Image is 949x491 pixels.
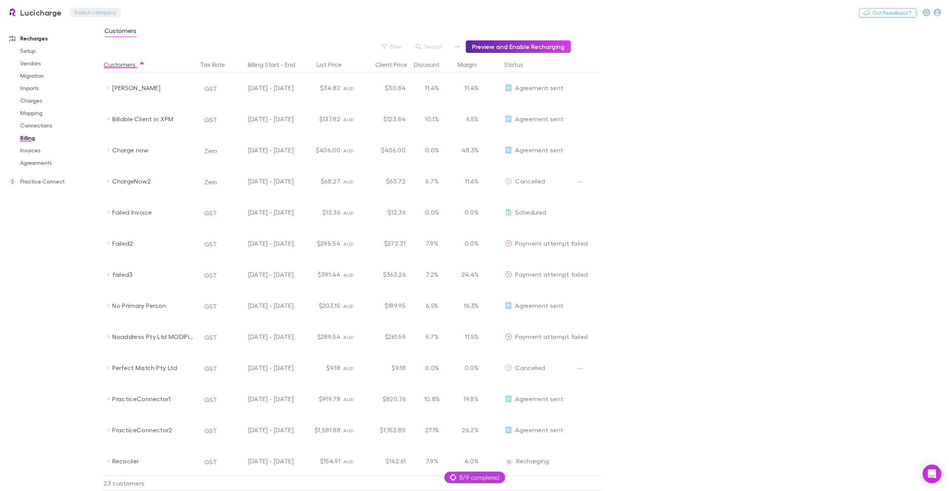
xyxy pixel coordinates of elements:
[230,383,294,414] div: [DATE] - [DATE]
[458,425,479,435] p: 26.2%
[230,290,294,321] div: [DATE] - [DATE]
[297,446,343,477] div: $154.91
[516,457,549,465] span: Recharging
[362,290,409,321] div: $189.95
[458,57,486,72] button: Margin
[343,241,354,247] span: AUD
[378,42,407,51] button: Filter
[104,352,604,383] div: Perfect Match Pty LtdGST[DATE] - [DATE]$9.18AUD$9.180.0%0.0%EditCancelled
[515,239,588,247] span: Payment attempt failed
[112,321,195,352] div: Noaddress Pty Ltd MODIFIED
[409,228,455,259] div: 7.9%
[201,207,221,219] button: GST
[458,208,479,217] p: 0.0%
[458,332,479,341] p: 11.5%
[201,425,221,437] button: GST
[362,352,409,383] div: $9.18
[201,331,221,344] button: GST
[12,70,108,82] a: Migration
[12,107,108,119] a: Mapping
[297,228,343,259] div: $295.54
[112,103,195,135] div: Billable Client in XPM
[297,259,343,290] div: $391.44
[515,115,563,122] span: Agreement sent
[104,197,604,228] div: Failed InvoiceGST[DATE] - [DATE]$12.36AUD$12.360.0%0.0%EditScheduled
[412,42,447,51] button: Search
[362,103,409,135] div: $123.84
[343,459,354,465] span: AUD
[317,57,351,72] button: List Price
[201,145,221,157] button: Zero
[515,333,588,340] span: Payment attempt failed
[104,166,604,197] div: ChargeNow2Zero[DATE] - [DATE]$68.27AUD$63.726.7%11.6%EditCancelled
[409,103,455,135] div: 10.1%
[297,321,343,352] div: $289.54
[923,465,941,483] div: Open Intercom Messenger
[409,166,455,197] div: 6.7%
[515,302,563,309] span: Agreement sent
[112,228,195,259] div: Failed2
[230,321,294,352] div: [DATE] - [DATE]
[112,414,195,446] div: PracticeConnector2
[466,40,571,53] button: Preview and Enable Recharging
[362,135,409,166] div: $406.00
[343,86,354,91] span: AUD
[505,458,513,466] img: Recharging
[230,72,294,103] div: [DATE] - [DATE]
[8,8,17,17] img: Lucicharge's Logo
[104,72,604,103] div: [PERSON_NAME]GST[DATE] - [DATE]$34.82AUD$30.8411.4%11.4%EditAgreement sent
[104,321,604,352] div: Noaddress Pty Ltd MODIFIEDGST[DATE] - [DATE]$289.54AUD$261.599.7%11.5%EditPayment attempt failed
[375,57,416,72] button: Client Price
[201,176,221,188] button: Zero
[409,352,455,383] div: 0.0%
[230,228,294,259] div: [DATE] - [DATE]
[343,210,354,216] span: AUD
[515,364,545,371] span: Cancelled
[12,45,108,57] a: Setup
[458,301,479,310] p: 16.3%
[343,334,354,340] span: AUD
[12,132,108,144] a: Billing
[230,446,294,477] div: [DATE] - [DATE]
[12,144,108,157] a: Invoices
[112,72,195,103] div: [PERSON_NAME]
[201,456,221,468] button: GST
[201,269,221,281] button: GST
[458,456,479,466] p: 4.0%
[515,177,545,185] span: Cancelled
[104,475,197,491] div: 23 customers
[104,446,604,477] div: RecocilerGST[DATE] - [DATE]$154.91AUD$142.617.9%4.0%EditRechargingRecharging
[362,321,409,352] div: $261.59
[297,72,343,103] div: $34.82
[515,395,563,402] span: Agreement sent
[458,363,479,372] p: 0.0%
[297,383,343,414] div: $919.78
[362,166,409,197] div: $63.72
[12,94,108,107] a: Charges
[2,32,108,45] a: Recharges
[104,57,145,72] button: Customers
[409,197,455,228] div: 0.0%
[112,166,195,197] div: ChargeNow2
[343,179,354,185] span: AUD
[297,414,343,446] div: $1,581.88
[362,72,409,103] div: $30.84
[362,259,409,290] div: $363.26
[297,103,343,135] div: $137.82
[458,239,479,248] p: 0.0%
[409,135,455,166] div: 0.0%
[12,157,108,169] a: Agreements
[409,383,455,414] div: 10.8%
[515,426,563,433] span: Agreement sent
[230,103,294,135] div: [DATE] - [DATE]
[409,290,455,321] div: 6.5%
[343,117,354,122] span: AUD
[414,57,449,72] button: Discount
[343,272,354,278] span: AUD
[104,290,604,321] div: No Primary PersonGST[DATE] - [DATE]$203.15AUD$189.956.5%16.3%EditAgreement sent
[2,175,108,188] a: Practice Connect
